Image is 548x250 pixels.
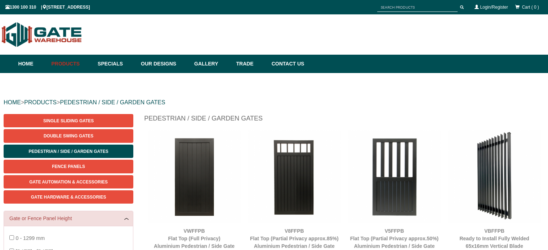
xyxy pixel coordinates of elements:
a: Our Designs [137,55,191,73]
img: V5FFPB - Flat Top (Partial Privacy approx.50%) - Aluminium Pedestrian / Side Gate (Single Swing G... [348,130,441,223]
a: Products [48,55,94,73]
span: 1300 100 310 | [STREET_ADDRESS] [5,5,90,10]
a: Double Swing Gates [4,129,133,142]
a: PEDESTRIAN / SIDE / GARDEN GATES [60,99,165,105]
div: > > [4,91,544,114]
h1: Pedestrian / Side / Garden Gates [144,114,544,127]
a: PRODUCTS [24,99,57,105]
a: Home [18,55,48,73]
a: HOME [4,99,21,105]
a: Single Sliding Gates [4,114,133,127]
a: Fence Panels [4,160,133,173]
span: Pedestrian / Side / Garden Gates [29,149,108,154]
span: 0 - 1299 mm [15,235,45,241]
a: Login/Register [480,5,508,10]
img: V8FFPB - Flat Top (Partial Privacy approx.85%) - Aluminium Pedestrian / Side Gate (Single Swing G... [248,130,341,223]
a: Contact Us [268,55,304,73]
img: VWFFPB - Flat Top (Full Privacy) - Aluminium Pedestrian / Side Gate (Single Swing Gate) - Matte B... [148,130,241,223]
a: Gate or Fence Panel Height [9,215,128,222]
input: SEARCH PRODUCTS [377,3,458,12]
span: Gate Automation & Accessories [29,179,108,185]
a: Gate Hardware & Accessories [4,190,133,204]
a: Specials [94,55,137,73]
a: Gallery [191,55,232,73]
a: Gate Automation & Accessories [4,175,133,188]
span: Single Sliding Gates [43,118,94,123]
span: Cart ( 0 ) [522,5,539,10]
span: Double Swing Gates [44,133,93,138]
span: Fence Panels [52,164,85,169]
img: VBFFPB - Ready to Install Fully Welded 65x16mm Vertical Blade - Aluminium Pedestrian / Side Gate ... [448,130,541,223]
span: Gate Hardware & Accessories [31,195,106,200]
a: Trade [232,55,268,73]
a: Pedestrian / Side / Garden Gates [4,145,133,158]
